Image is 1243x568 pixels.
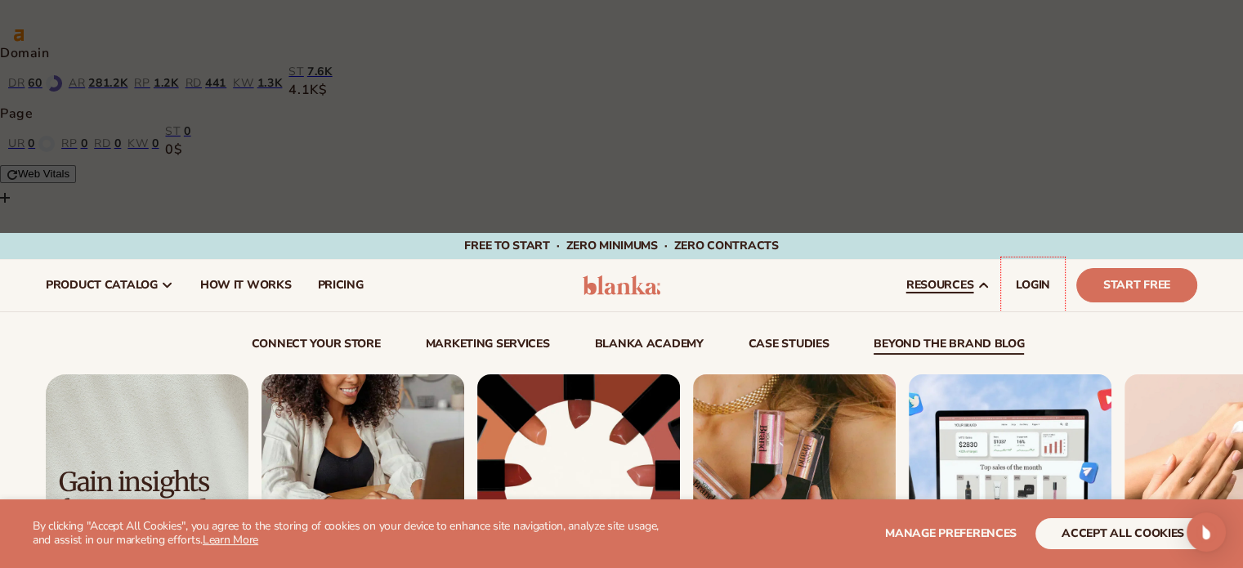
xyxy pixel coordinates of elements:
[46,279,158,292] span: product catalog
[304,259,376,311] a: pricing
[595,338,704,355] a: Blanka Academy
[59,468,235,555] div: Gain insights from Beyond the Brand
[33,520,677,548] p: By clicking "Accept All Cookies", you agree to the storing of cookies on your device to enhance s...
[252,338,381,355] a: connect your store
[906,279,973,292] span: resources
[200,279,292,292] span: How It Works
[1187,512,1226,552] div: Open Intercom Messenger
[1076,268,1197,302] a: Start Free
[1016,279,1050,292] span: LOGIN
[464,238,778,253] span: Free to start · ZERO minimums · ZERO contracts
[874,338,1024,355] a: beyond the brand blog
[317,279,363,292] span: pricing
[203,532,258,548] a: Learn More
[583,275,660,295] img: logo
[187,259,305,311] a: How It Works
[1003,259,1063,311] a: LOGIN
[885,518,1017,549] button: Manage preferences
[885,526,1017,541] span: Manage preferences
[33,259,187,311] a: product catalog
[749,338,829,355] a: case studies
[426,338,550,355] a: Marketing services
[1035,518,1210,549] button: accept all cookies
[41,233,1202,259] div: Announcement
[893,259,1003,311] a: resources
